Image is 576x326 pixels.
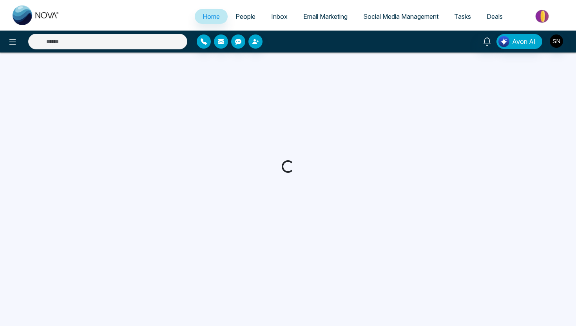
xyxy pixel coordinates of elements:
span: Email Marketing [303,13,348,20]
a: People [228,9,263,24]
a: Tasks [446,9,479,24]
span: Social Media Management [363,13,438,20]
a: Inbox [263,9,295,24]
span: Inbox [271,13,288,20]
span: Home [203,13,220,20]
a: Email Marketing [295,9,355,24]
img: Lead Flow [498,36,509,47]
img: Nova CRM Logo [13,5,60,25]
a: Deals [479,9,511,24]
span: Deals [487,13,503,20]
img: User Avatar [550,34,563,48]
span: People [235,13,255,20]
a: Home [195,9,228,24]
span: Tasks [454,13,471,20]
img: Market-place.gif [514,7,571,25]
button: Avon AI [496,34,542,49]
span: Avon AI [512,37,536,46]
a: Social Media Management [355,9,446,24]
